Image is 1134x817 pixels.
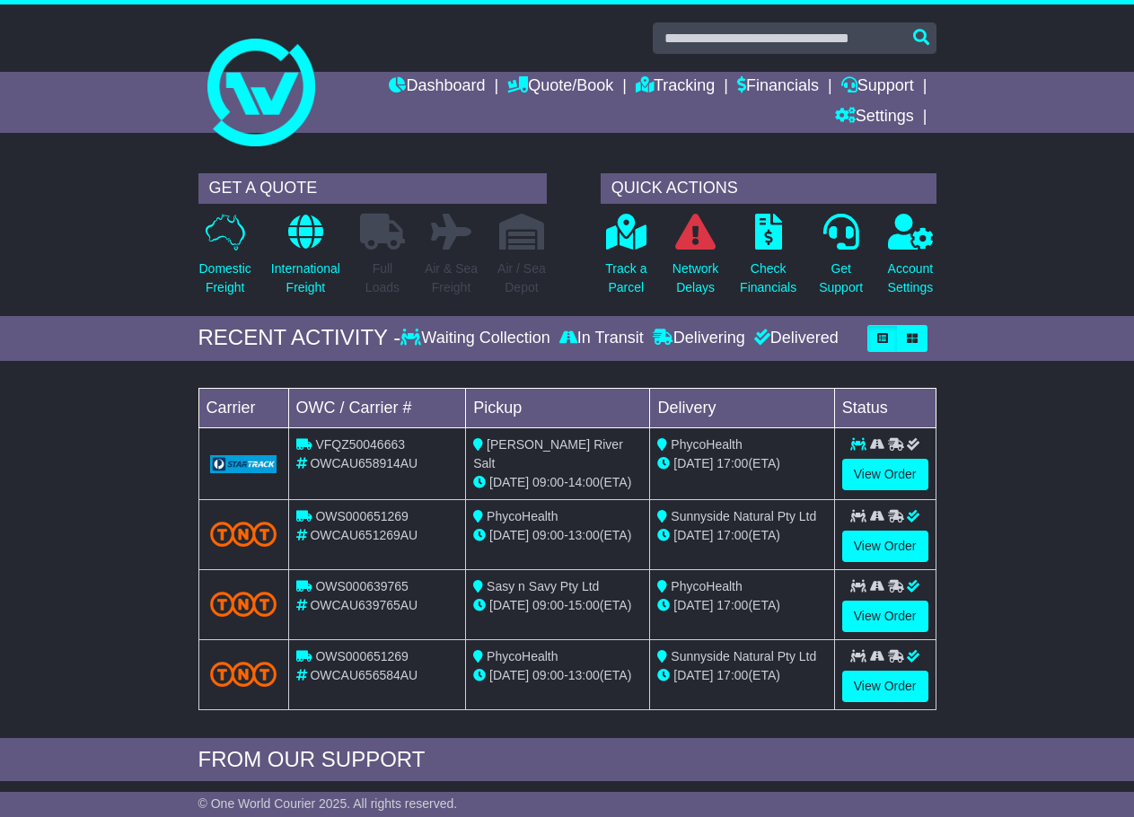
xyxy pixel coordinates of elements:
span: Sunnyside Natural Pty Ltd [671,649,816,663]
span: PhycoHealth [671,579,742,593]
span: [DATE] [489,668,529,682]
span: [DATE] [489,475,529,489]
span: [PERSON_NAME] River Salt [473,437,623,470]
a: Tracking [636,72,715,102]
div: (ETA) [657,526,826,545]
a: AccountSettings [887,213,935,307]
span: 14:00 [568,475,600,489]
a: NetworkDelays [672,213,719,307]
span: PhycoHealth [671,437,742,452]
p: International Freight [271,259,340,297]
span: [DATE] [489,528,529,542]
span: OWS000651269 [315,649,409,663]
div: - (ETA) [473,596,642,615]
span: [DATE] [673,668,713,682]
div: - (ETA) [473,526,642,545]
a: Dashboard [389,72,485,102]
span: [DATE] [673,456,713,470]
div: Delivering [648,329,750,348]
div: - (ETA) [473,473,642,492]
div: - (ETA) [473,666,642,685]
img: GetCarrierServiceLogo [210,455,277,473]
p: Check Financials [740,259,796,297]
p: Track a Parcel [605,259,646,297]
a: View Order [842,531,928,562]
div: (ETA) [657,596,826,615]
span: 17:00 [716,598,748,612]
span: 13:00 [568,528,600,542]
a: Settings [835,102,914,133]
div: Waiting Collection [400,329,554,348]
span: OWS000651269 [315,509,409,523]
td: Delivery [650,388,834,427]
span: 09:00 [532,598,564,612]
span: OWCAU639765AU [310,598,418,612]
div: FROM OUR SUPPORT [198,747,936,773]
a: CheckFinancials [739,213,797,307]
td: Pickup [466,388,650,427]
a: Financials [737,72,819,102]
span: OWS000639765 [315,579,409,593]
span: 17:00 [716,528,748,542]
div: In Transit [555,329,648,348]
span: 17:00 [716,456,748,470]
span: [DATE] [673,598,713,612]
a: Track aParcel [604,213,647,307]
span: OWCAU658914AU [310,456,418,470]
span: PhycoHealth [487,649,558,663]
span: 09:00 [532,475,564,489]
div: (ETA) [657,666,826,685]
p: Account Settings [888,259,934,297]
img: TNT_Domestic.png [210,522,277,546]
a: View Order [842,459,928,490]
div: (ETA) [657,454,826,473]
p: Network Delays [672,259,718,297]
div: Delivered [750,329,839,348]
a: GetSupport [818,213,864,307]
span: OWCAU656584AU [310,668,418,682]
a: Quote/Book [507,72,613,102]
span: [DATE] [673,528,713,542]
div: RECENT ACTIVITY - [198,325,401,351]
div: QUICK ACTIONS [601,173,936,204]
img: TNT_Domestic.png [210,662,277,686]
span: 13:00 [568,668,600,682]
div: GET A QUOTE [198,173,547,204]
p: Domestic Freight [199,259,251,297]
span: Sasy n Savy Pty Ltd [487,579,599,593]
span: 09:00 [532,528,564,542]
td: Status [834,388,936,427]
span: [DATE] [489,598,529,612]
span: 15:00 [568,598,600,612]
span: Sunnyside Natural Pty Ltd [671,509,816,523]
p: Air & Sea Freight [425,259,478,297]
a: InternationalFreight [270,213,341,307]
span: PhycoHealth [487,509,558,523]
span: OWCAU651269AU [310,528,418,542]
p: Full Loads [360,259,405,297]
td: OWC / Carrier # [288,388,466,427]
p: Get Support [819,259,863,297]
td: Carrier [198,388,288,427]
a: View Order [842,601,928,632]
a: Support [841,72,914,102]
a: DomesticFreight [198,213,252,307]
img: TNT_Domestic.png [210,592,277,616]
span: 17:00 [716,668,748,682]
a: View Order [842,671,928,702]
p: Air / Sea Depot [497,259,546,297]
span: © One World Courier 2025. All rights reserved. [198,796,458,811]
span: 09:00 [532,668,564,682]
span: VFQZ50046663 [315,437,405,452]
